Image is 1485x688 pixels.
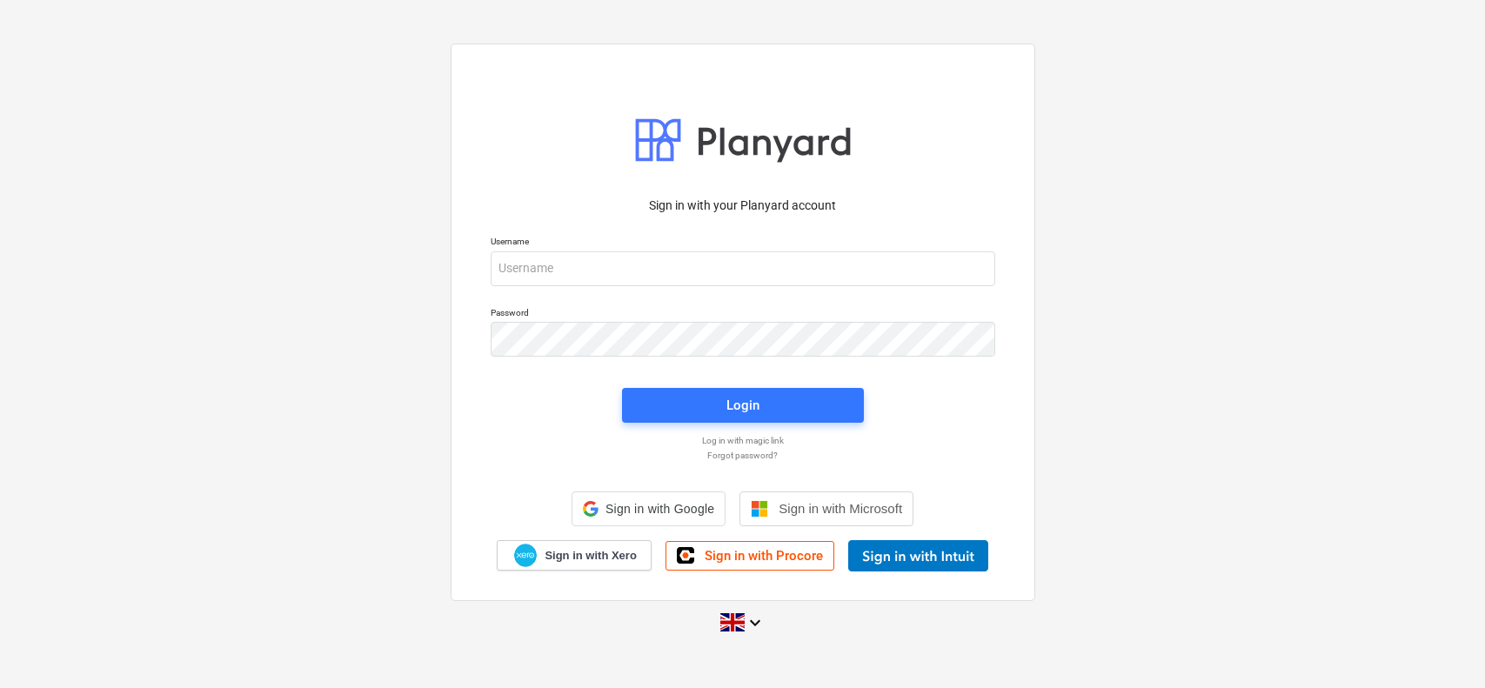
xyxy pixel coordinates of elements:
div: Login [726,394,759,417]
span: Sign in with Procore [705,548,823,564]
span: Sign in with Microsoft [779,501,902,516]
a: Sign in with Procore [666,541,834,571]
span: Sign in with Google [605,502,714,516]
a: Forgot password? [482,450,1004,461]
input: Username [491,251,995,286]
a: Sign in with Xero [497,540,652,571]
button: Login [622,388,864,423]
i: keyboard_arrow_down [745,612,766,633]
img: Microsoft logo [751,500,768,518]
img: Xero logo [514,544,537,567]
a: Log in with magic link [482,435,1004,446]
p: Sign in with your Planyard account [491,197,995,215]
p: Password [491,307,995,322]
div: Sign in with Google [572,491,726,526]
span: Sign in with Xero [545,548,636,564]
p: Username [491,236,995,250]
